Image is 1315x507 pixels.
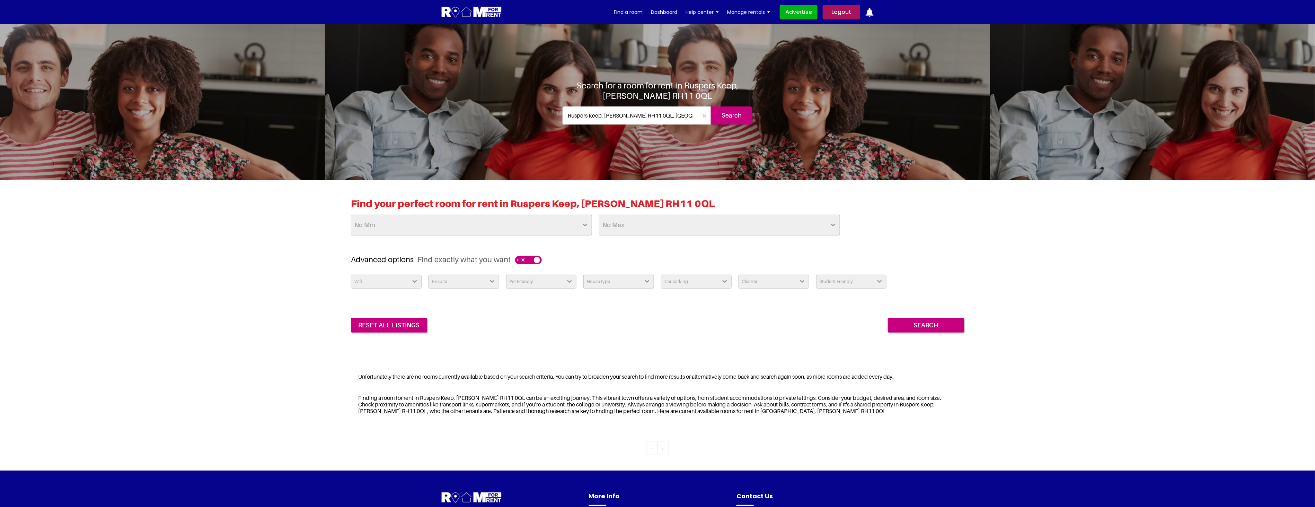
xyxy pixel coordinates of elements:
h2: Find your perfect room for rent in Ruspers Keep, [PERSON_NAME] RH11 0QL [351,198,964,215]
img: Room For Rent [441,491,502,504]
a: Logout [823,5,860,19]
div: Finding a room for rent in Ruspers Keep, [PERSON_NAME] RH11 0QL can be an exciting journey. This ... [351,390,964,419]
h4: Contact Us [736,491,874,506]
a: Advertise [780,5,818,19]
img: Logo for Room for Rent, featuring a welcoming design with a house icon and modern typography [441,6,502,19]
h4: More Info [589,491,726,506]
a: Dashboard [651,7,677,17]
img: ic-notification [865,8,874,17]
input: Search [711,106,752,124]
li: « Previous [647,442,658,455]
span: Find exactly what you want [417,255,511,264]
a: Find a room [614,7,643,17]
h1: Search for a room for rent in Ruspers Keep, [PERSON_NAME] RH11 0QL [563,80,752,101]
a: Manage rentals [727,7,770,17]
a: Help center [686,7,719,17]
div: Unfortunately there are no rooms currently available based on your search criteria. You can try t... [351,369,964,385]
input: Where do you want to live. Search by town or postcode [563,106,698,124]
a: reset all listings [351,318,427,333]
input: Search [888,318,964,333]
li: « Previous [658,442,669,455]
h3: Advanced options - [351,255,964,264]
